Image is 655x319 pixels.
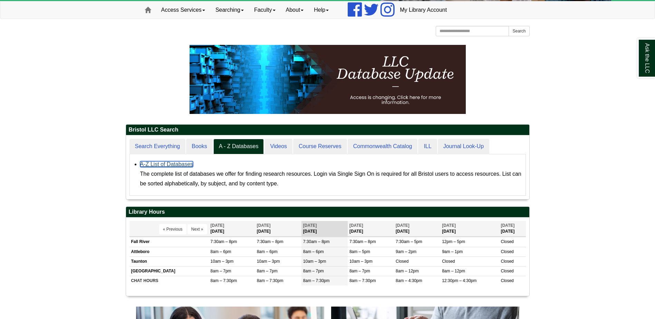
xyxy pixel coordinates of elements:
[501,249,513,254] span: Closed
[442,278,476,283] span: 12:30pm – 4:30pm
[257,239,283,244] span: 7:30am – 8pm
[396,269,419,273] span: 8am – 12pm
[211,223,224,228] span: [DATE]
[501,278,513,283] span: Closed
[281,1,309,19] a: About
[126,207,529,217] h2: Library Hours
[301,221,348,236] th: [DATE]
[509,26,529,36] button: Search
[303,259,326,264] span: 10am – 3pm
[211,269,231,273] span: 8am – 7pm
[396,259,408,264] span: Closed
[211,239,237,244] span: 7:30am – 8pm
[349,278,376,283] span: 8am – 7:30pm
[440,221,499,236] th: [DATE]
[129,139,186,154] a: Search Everything
[249,1,281,19] a: Faculty
[395,1,452,19] a: My Library Account
[501,259,513,264] span: Closed
[349,249,370,254] span: 8am – 5pm
[257,278,283,283] span: 8am – 7:30pm
[209,221,255,236] th: [DATE]
[309,1,334,19] a: Help
[257,269,278,273] span: 8am – 7pm
[255,221,301,236] th: [DATE]
[187,224,207,234] button: Next »
[126,125,529,135] h2: Bristol LLC Search
[442,259,455,264] span: Closed
[442,269,465,273] span: 8am – 12pm
[442,239,465,244] span: 12pm – 5pm
[156,1,210,19] a: Access Services
[396,249,416,254] span: 9am – 2pm
[211,259,234,264] span: 10am – 3pm
[349,223,363,228] span: [DATE]
[293,139,347,154] a: Course Reserves
[396,223,410,228] span: [DATE]
[349,239,376,244] span: 7:30am – 8pm
[129,247,209,257] td: Attleboro
[501,223,514,228] span: [DATE]
[257,259,280,264] span: 10am – 3pm
[394,221,440,236] th: [DATE]
[303,223,317,228] span: [DATE]
[501,269,513,273] span: Closed
[264,139,292,154] a: Videos
[129,276,209,286] td: CHAT HOURS
[499,221,526,236] th: [DATE]
[129,257,209,266] td: Taunton
[349,259,373,264] span: 10am – 3pm
[442,249,463,254] span: 9am – 1pm
[213,139,264,154] a: A - Z Databases
[438,139,489,154] a: Journal Look-Up
[442,223,456,228] span: [DATE]
[211,278,237,283] span: 8am – 7:30pm
[303,239,330,244] span: 7:30am – 8pm
[396,278,422,283] span: 8am – 4:30pm
[348,139,418,154] a: Commonwealth Catalog
[140,169,522,188] div: The complete list of databases we offer for finding research resources. Login via Single Sign On ...
[186,139,212,154] a: Books
[303,278,330,283] span: 8am – 7:30pm
[303,269,324,273] span: 8am – 7pm
[129,237,209,247] td: Fall River
[129,266,209,276] td: [GEOGRAPHIC_DATA]
[190,45,466,114] img: HTML tutorial
[257,223,271,228] span: [DATE]
[348,221,394,236] th: [DATE]
[501,239,513,244] span: Closed
[418,139,437,154] a: ILL
[159,224,186,234] button: « Previous
[396,239,422,244] span: 7:30am – 5pm
[349,269,370,273] span: 8am – 7pm
[257,249,278,254] span: 8am – 6pm
[211,249,231,254] span: 8am – 6pm
[140,161,193,167] a: A-Z List of Databases
[303,249,324,254] span: 8am – 6pm
[210,1,249,19] a: Searching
